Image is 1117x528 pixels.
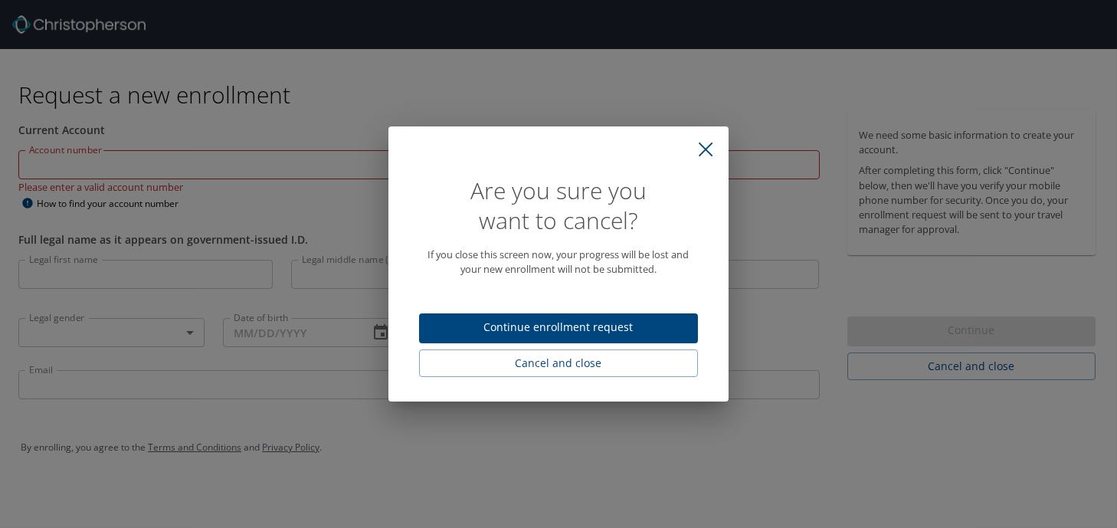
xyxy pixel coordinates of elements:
[419,313,698,343] button: Continue enrollment request
[419,349,698,378] button: Cancel and close
[689,133,722,166] button: close
[419,248,698,277] p: If you close this screen now, your progress will be lost and your new enrollment will not be subm...
[431,354,686,373] span: Cancel and close
[419,175,698,235] h1: Are you sure you want to cancel?
[431,318,686,337] span: Continue enrollment request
